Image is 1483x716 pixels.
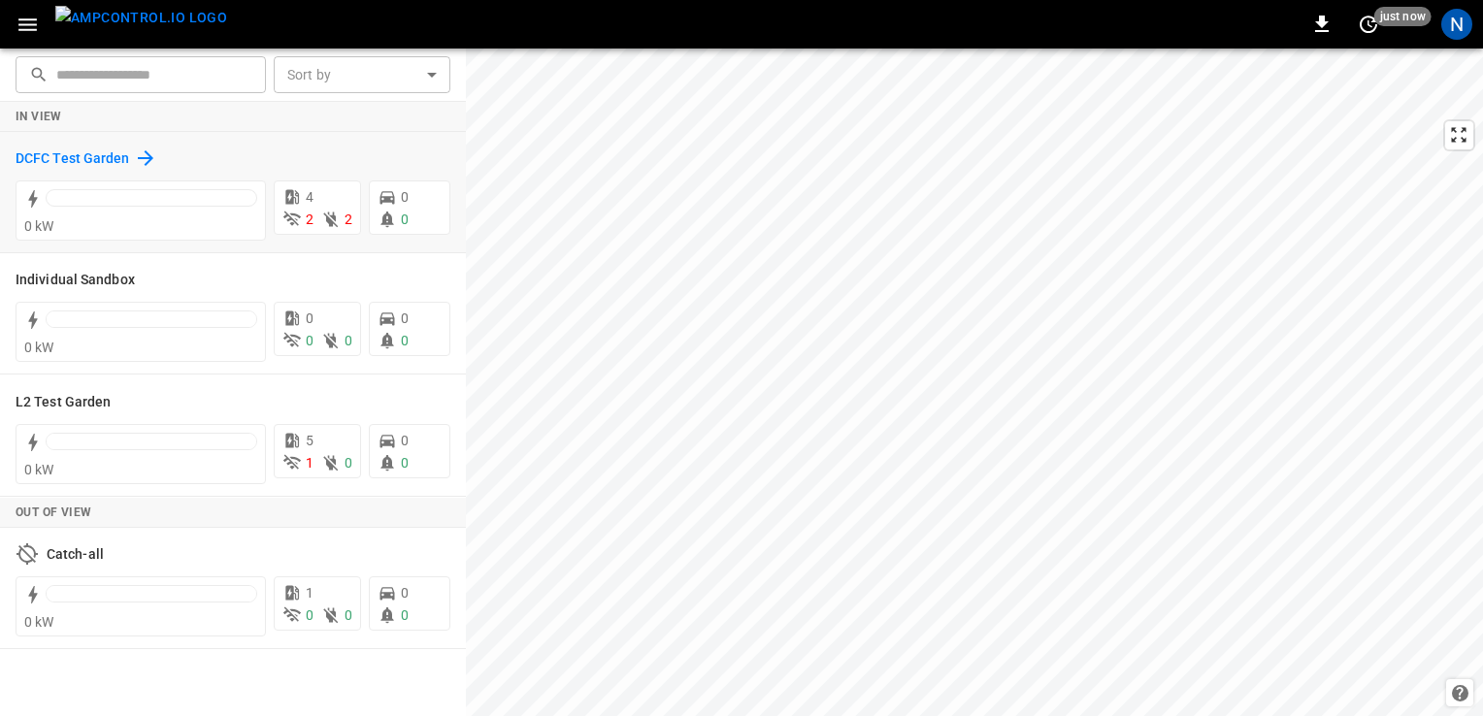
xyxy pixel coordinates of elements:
span: 0 [345,607,352,623]
span: 4 [306,189,313,205]
span: 0 [401,433,409,448]
canvas: Map [466,49,1483,716]
span: 0 [345,333,352,348]
div: profile-icon [1441,9,1472,40]
span: 0 [401,585,409,601]
button: set refresh interval [1353,9,1384,40]
span: 1 [306,585,313,601]
span: 1 [306,455,313,471]
span: 0 [401,212,409,227]
span: 2 [306,212,313,227]
h6: Individual Sandbox [16,270,135,291]
span: 0 [401,333,409,348]
h6: Catch-all [47,544,104,566]
img: ampcontrol.io logo [55,6,227,30]
span: 0 [306,607,313,623]
span: just now [1374,7,1432,26]
span: 0 [306,310,313,326]
strong: In View [16,110,62,123]
span: 2 [345,212,352,227]
strong: Out of View [16,505,91,519]
h6: DCFC Test Garden [16,148,130,170]
span: 0 [401,455,409,471]
span: 0 kW [24,218,54,234]
span: 0 kW [24,614,54,630]
span: 0 kW [24,340,54,355]
span: 0 [401,189,409,205]
span: 0 [401,310,409,326]
span: 5 [306,433,313,448]
span: 0 [401,607,409,623]
span: 0 [306,333,313,348]
span: 0 [345,455,352,471]
h6: L2 Test Garden [16,392,111,413]
span: 0 kW [24,462,54,477]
